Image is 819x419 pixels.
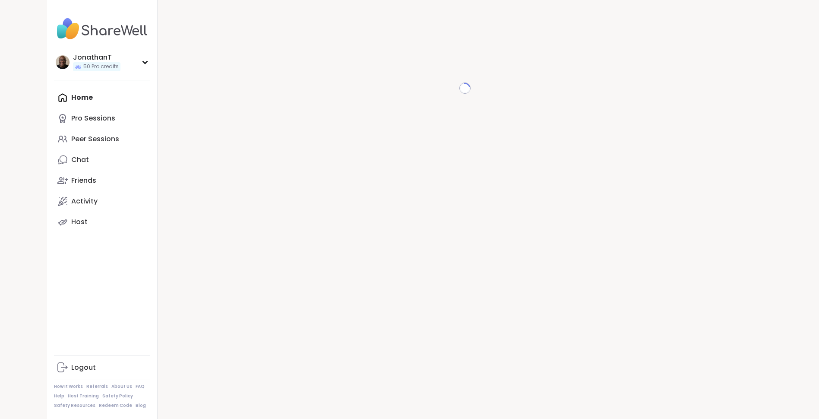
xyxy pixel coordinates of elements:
a: Blog [136,403,146,409]
a: Pro Sessions [54,108,150,129]
img: JonathanT [56,55,70,69]
a: Safety Policy [102,393,133,399]
a: About Us [111,384,132,390]
a: Host Training [68,393,99,399]
span: 50 Pro credits [83,63,119,70]
div: Host [71,217,88,227]
div: Pro Sessions [71,114,115,123]
a: Help [54,393,64,399]
div: Activity [71,197,98,206]
a: Friends [54,170,150,191]
a: Activity [54,191,150,212]
div: Logout [71,363,96,372]
div: Chat [71,155,89,165]
div: Peer Sessions [71,134,119,144]
a: Referrals [86,384,108,390]
a: Peer Sessions [54,129,150,149]
a: Logout [54,357,150,378]
img: ShareWell Nav Logo [54,14,150,44]
a: Safety Resources [54,403,95,409]
div: JonathanT [73,53,120,62]
a: Chat [54,149,150,170]
a: FAQ [136,384,145,390]
div: Friends [71,176,96,185]
a: Host [54,212,150,232]
a: Redeem Code [99,403,132,409]
a: How It Works [54,384,83,390]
